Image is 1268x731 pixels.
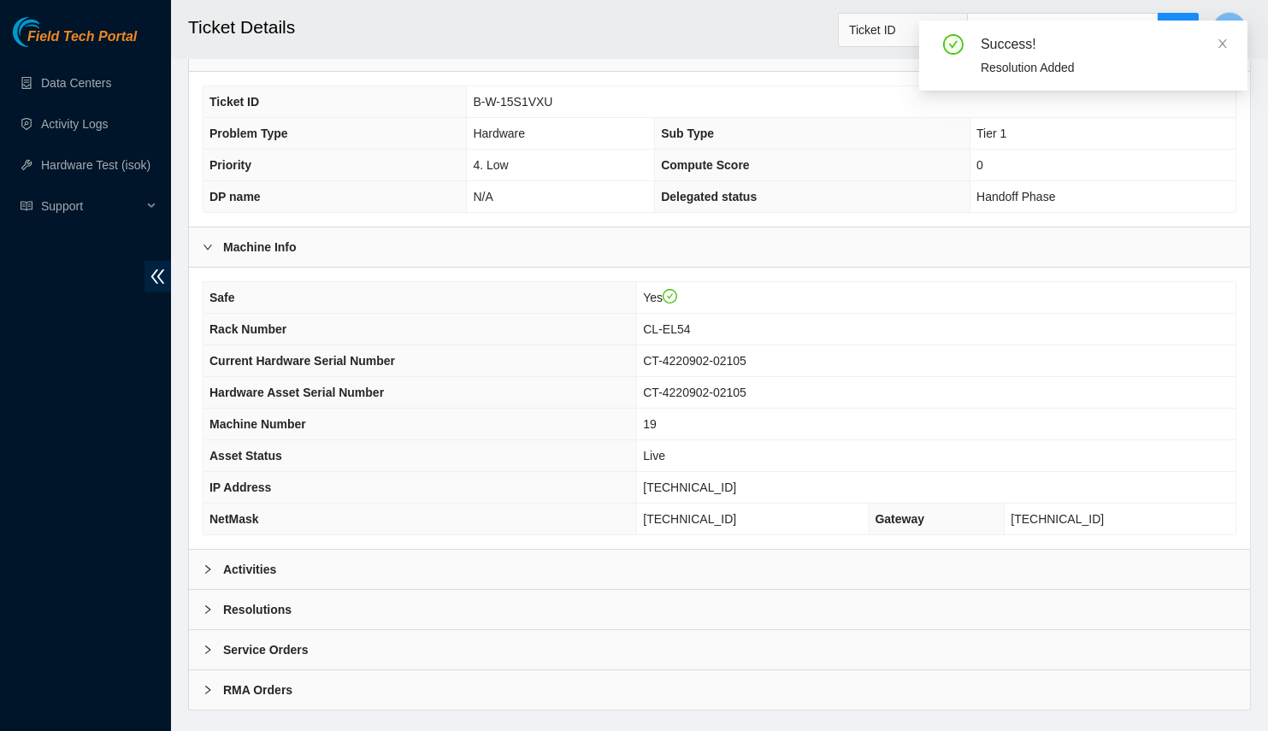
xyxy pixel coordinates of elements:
[661,127,714,140] span: Sub Type
[209,417,306,431] span: Machine Number
[643,322,690,336] span: CL-EL54
[643,354,746,368] span: CT-4220902-02105
[643,291,677,304] span: Yes
[643,386,746,399] span: CT-4220902-02105
[473,158,508,172] span: 4. Low
[473,127,525,140] span: Hardware
[144,261,171,292] span: double-left
[41,76,111,90] a: Data Centers
[663,289,678,304] span: check-circle
[473,95,552,109] span: B-W-15S1VXU
[223,560,276,579] b: Activities
[189,590,1250,629] div: Resolutions
[223,640,309,659] b: Service Orders
[13,17,86,47] img: Akamai Technologies
[209,386,384,399] span: Hardware Asset Serial Number
[209,95,259,109] span: Ticket ID
[209,158,251,172] span: Priority
[876,512,925,526] span: Gateway
[203,645,213,655] span: right
[849,17,957,43] span: Ticket ID
[1228,19,1231,40] span: I
[209,354,395,368] span: Current Hardware Serial Number
[41,189,142,223] span: Support
[981,58,1227,77] div: Resolution Added
[41,158,150,172] a: Hardware Test (isok)
[1212,12,1247,46] button: I
[203,242,213,252] span: right
[223,681,292,699] b: RMA Orders
[1011,512,1104,526] span: [TECHNICAL_ID]
[209,291,235,304] span: Safe
[976,158,983,172] span: 0
[981,34,1227,55] div: Success!
[209,322,286,336] span: Rack Number
[21,200,32,212] span: read
[209,127,288,140] span: Problem Type
[943,34,964,55] span: check-circle
[189,630,1250,669] div: Service Orders
[1158,13,1199,47] button: search
[223,600,292,619] b: Resolutions
[203,564,213,575] span: right
[189,550,1250,589] div: Activities
[209,512,259,526] span: NetMask
[976,190,1055,203] span: Handoff Phase
[473,190,492,203] span: N/A
[661,158,749,172] span: Compute Score
[1217,38,1229,50] span: close
[223,238,297,256] b: Machine Info
[203,604,213,615] span: right
[661,190,757,203] span: Delegated status
[967,13,1159,47] input: Enter text here...
[643,449,665,463] span: Live
[976,127,1006,140] span: Tier 1
[643,417,657,431] span: 19
[189,670,1250,710] div: RMA Orders
[13,31,137,53] a: Akamai TechnologiesField Tech Portal
[643,480,736,494] span: [TECHNICAL_ID]
[27,29,137,45] span: Field Tech Portal
[189,227,1250,267] div: Machine Info
[41,117,109,131] a: Activity Logs
[643,512,736,526] span: [TECHNICAL_ID]
[209,480,271,494] span: IP Address
[209,449,282,463] span: Asset Status
[209,190,261,203] span: DP name
[203,685,213,695] span: right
